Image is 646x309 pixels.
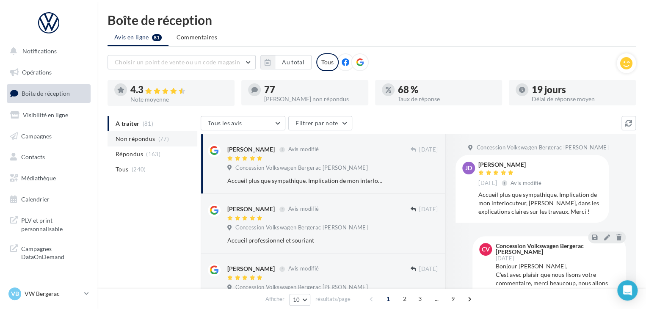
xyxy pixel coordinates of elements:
[132,166,146,173] span: (240)
[5,169,92,187] a: Médiathèque
[264,85,362,94] div: 77
[495,243,617,255] div: Concession Volkswagen Bergerac [PERSON_NAME]
[21,196,50,203] span: Calendrier
[482,245,490,254] span: CV
[22,90,70,97] span: Boîte de réception
[5,106,92,124] a: Visibilité en ligne
[115,58,240,66] span: Choisir un point de vente ou un code magasin
[177,33,217,41] span: Commentaires
[5,190,92,208] a: Calendrier
[227,205,275,213] div: [PERSON_NAME]
[5,240,92,265] a: Campagnes DataOnDemand
[419,265,438,273] span: [DATE]
[398,85,495,94] div: 68 %
[381,292,395,306] span: 1
[478,190,602,216] div: Accueil plus que sympathique. Implication de mon interlocuteur, [PERSON_NAME], dans les explicati...
[260,55,312,69] button: Au total
[275,55,312,69] button: Au total
[495,256,514,261] span: [DATE]
[21,174,56,182] span: Médiathèque
[22,47,57,55] span: Notifications
[476,144,608,152] span: Concession Volkswagen Bergerac [PERSON_NAME]
[478,179,497,187] span: [DATE]
[478,162,543,168] div: [PERSON_NAME]
[108,55,256,69] button: Choisir un point de vente ou un code magasin
[201,116,285,130] button: Tous les avis
[446,292,460,306] span: 9
[265,295,284,303] span: Afficher
[108,14,636,26] div: Boîte de réception
[430,292,443,306] span: ...
[227,177,383,185] div: Accueil plus que sympathique. Implication de mon interlocuteur, [PERSON_NAME], dans les explicati...
[465,164,472,172] span: JD
[227,145,275,154] div: [PERSON_NAME]
[5,84,92,102] a: Boîte de réception
[116,165,128,174] span: Tous
[315,295,350,303] span: résultats/page
[208,119,242,127] span: Tous les avis
[5,211,92,236] a: PLV et print personnalisable
[158,135,169,142] span: (77)
[227,236,383,245] div: Accueil professionnel et souriant
[235,224,367,232] span: Concession Volkswagen Bergerac [PERSON_NAME]
[11,290,19,298] span: VB
[293,296,300,303] span: 10
[116,135,155,143] span: Non répondus
[235,164,367,172] span: Concession Volkswagen Bergerac [PERSON_NAME]
[21,243,87,261] span: Campagnes DataOnDemand
[288,116,352,130] button: Filtrer par note
[23,111,68,119] span: Visibilité en ligne
[235,284,367,291] span: Concession Volkswagen Bergerac [PERSON_NAME]
[288,206,319,212] span: Avis modifié
[617,280,638,301] div: Open Intercom Messenger
[5,42,89,60] button: Notifications
[288,265,319,272] span: Avis modifié
[5,148,92,166] a: Contacts
[5,63,92,81] a: Opérations
[21,215,87,233] span: PLV et print personnalisable
[5,127,92,145] a: Campagnes
[25,290,81,298] p: VW Bergerac
[227,265,275,273] div: [PERSON_NAME]
[130,85,228,95] div: 4.3
[532,85,629,94] div: 19 jours
[264,96,362,102] div: [PERSON_NAME] non répondus
[532,96,629,102] div: Délai de réponse moyen
[398,96,495,102] div: Taux de réponse
[22,69,52,76] span: Opérations
[288,146,319,153] span: Avis modifié
[146,151,160,157] span: (163)
[289,294,311,306] button: 10
[511,179,541,186] span: Avis modifié
[316,53,339,71] div: Tous
[130,97,228,102] div: Note moyenne
[21,132,52,139] span: Campagnes
[116,150,143,158] span: Répondus
[7,286,91,302] a: VB VW Bergerac
[413,292,427,306] span: 3
[419,146,438,154] span: [DATE]
[419,206,438,213] span: [DATE]
[398,292,411,306] span: 2
[21,153,45,160] span: Contacts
